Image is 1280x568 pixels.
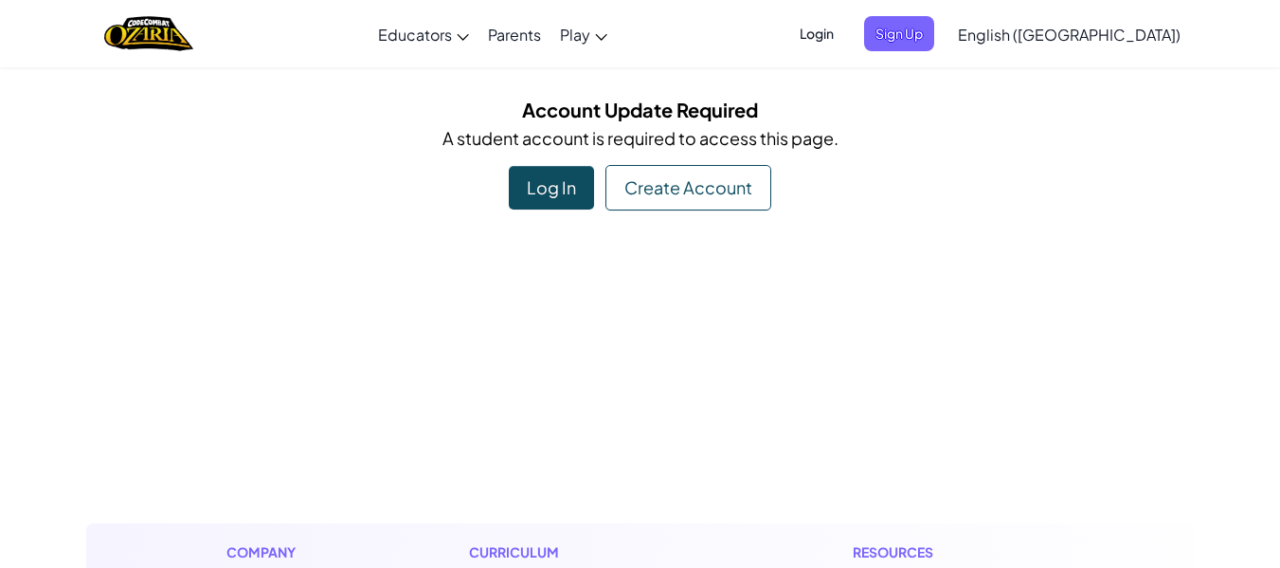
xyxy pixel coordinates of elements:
span: Educators [378,25,452,45]
span: Play [560,25,590,45]
a: Ozaria by CodeCombat logo [104,14,192,53]
h1: Resources [853,542,1055,562]
a: English ([GEOGRAPHIC_DATA]) [948,9,1190,60]
span: English ([GEOGRAPHIC_DATA]) [958,25,1181,45]
button: Sign Up [864,16,934,51]
h1: Curriculum [469,542,698,562]
h1: Company [226,542,315,562]
a: Play [550,9,617,60]
img: Home [104,14,192,53]
div: Create Account [605,165,771,211]
button: Login [788,16,845,51]
a: Parents [478,9,550,60]
h5: Account Update Required [100,95,1181,124]
div: Log In [509,166,594,210]
a: Educators [369,9,478,60]
p: A student account is required to access this page. [100,124,1181,152]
